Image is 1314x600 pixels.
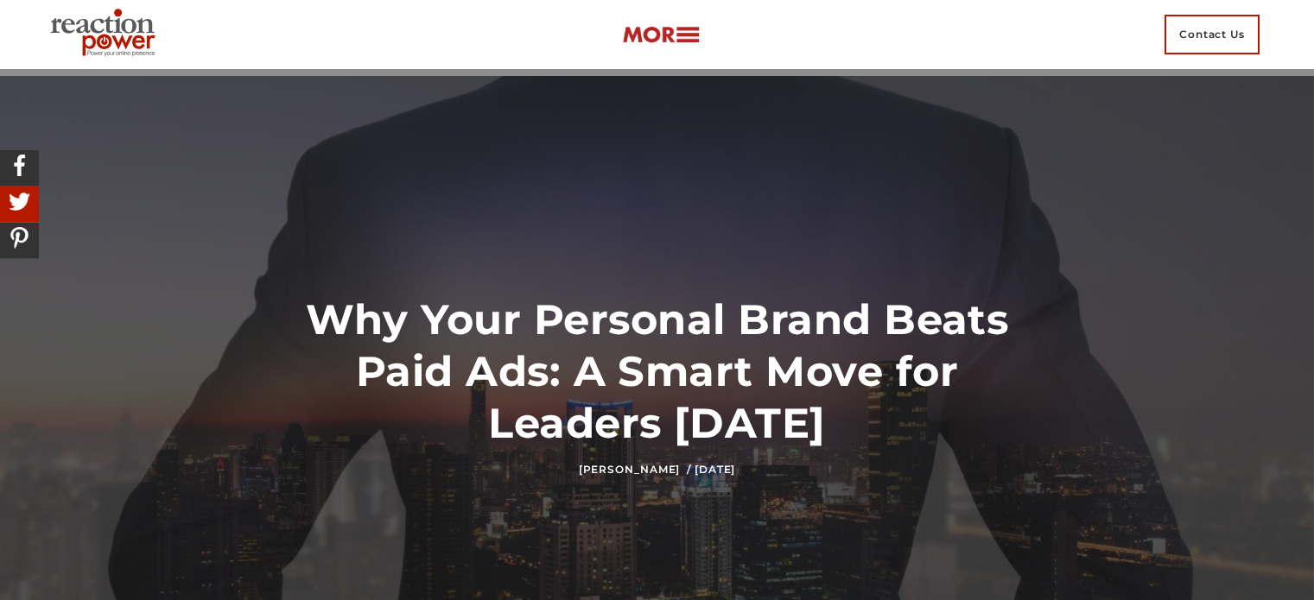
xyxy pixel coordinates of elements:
[295,294,1019,449] h1: Why Your Personal Brand Beats Paid Ads: A Smart Move for Leaders [DATE]
[4,186,35,217] img: Share On Twitter
[43,3,168,66] img: Executive Branding | Personal Branding Agency
[622,25,700,45] img: more-btn.png
[4,150,35,180] img: Share On Facebook
[579,463,691,476] a: [PERSON_NAME] /
[695,463,735,476] time: [DATE]
[4,223,35,253] img: Share On Pinterest
[1165,15,1260,54] span: Contact Us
